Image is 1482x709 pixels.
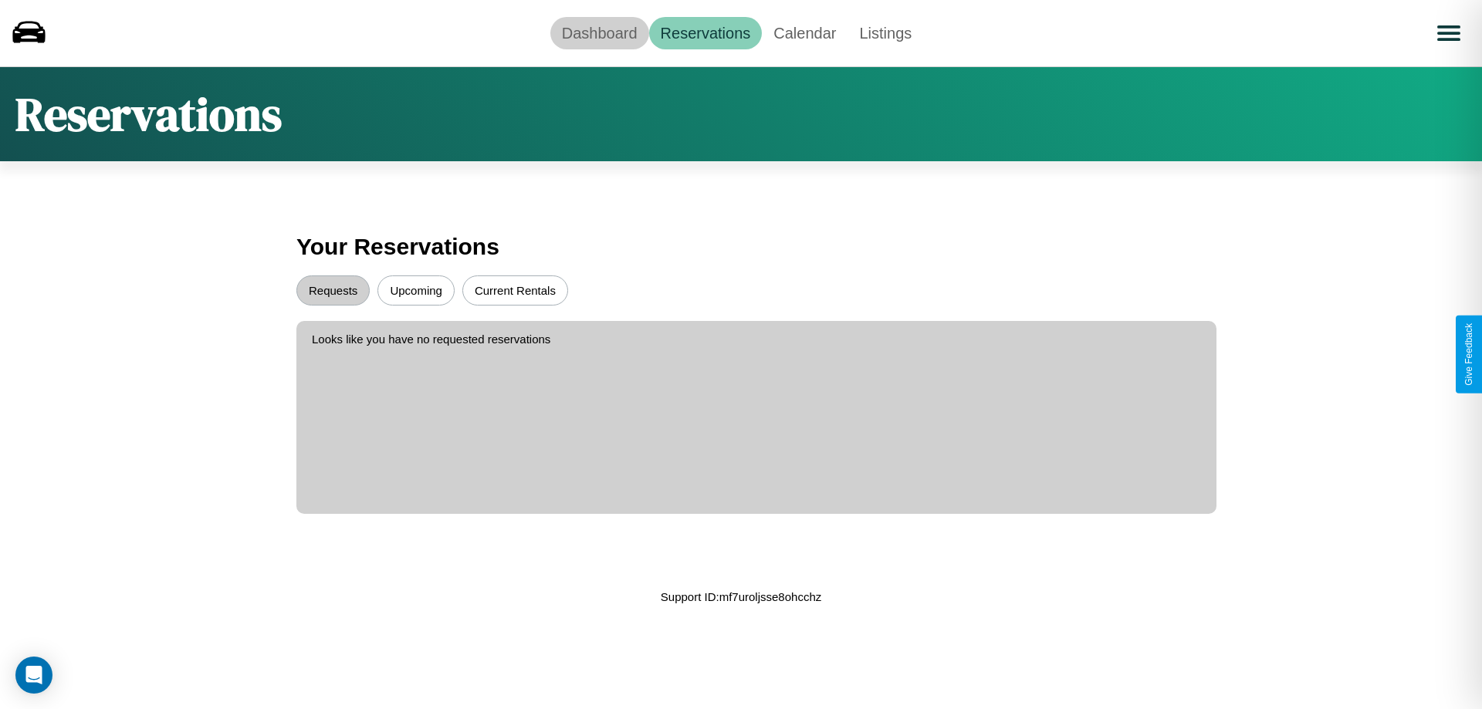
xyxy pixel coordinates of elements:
[296,226,1186,268] h3: Your Reservations
[462,275,568,306] button: Current Rentals
[762,17,848,49] a: Calendar
[1463,323,1474,386] div: Give Feedback
[312,329,1201,349] p: Looks like you have no requested reservations
[296,275,370,306] button: Requests
[15,657,52,694] div: Open Intercom Messenger
[1427,12,1470,55] button: Open menu
[377,275,455,306] button: Upcoming
[661,586,821,607] p: Support ID: mf7uroljsse8ohcchz
[15,83,282,146] h1: Reservations
[649,17,763,49] a: Reservations
[848,17,923,49] a: Listings
[550,17,649,49] a: Dashboard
